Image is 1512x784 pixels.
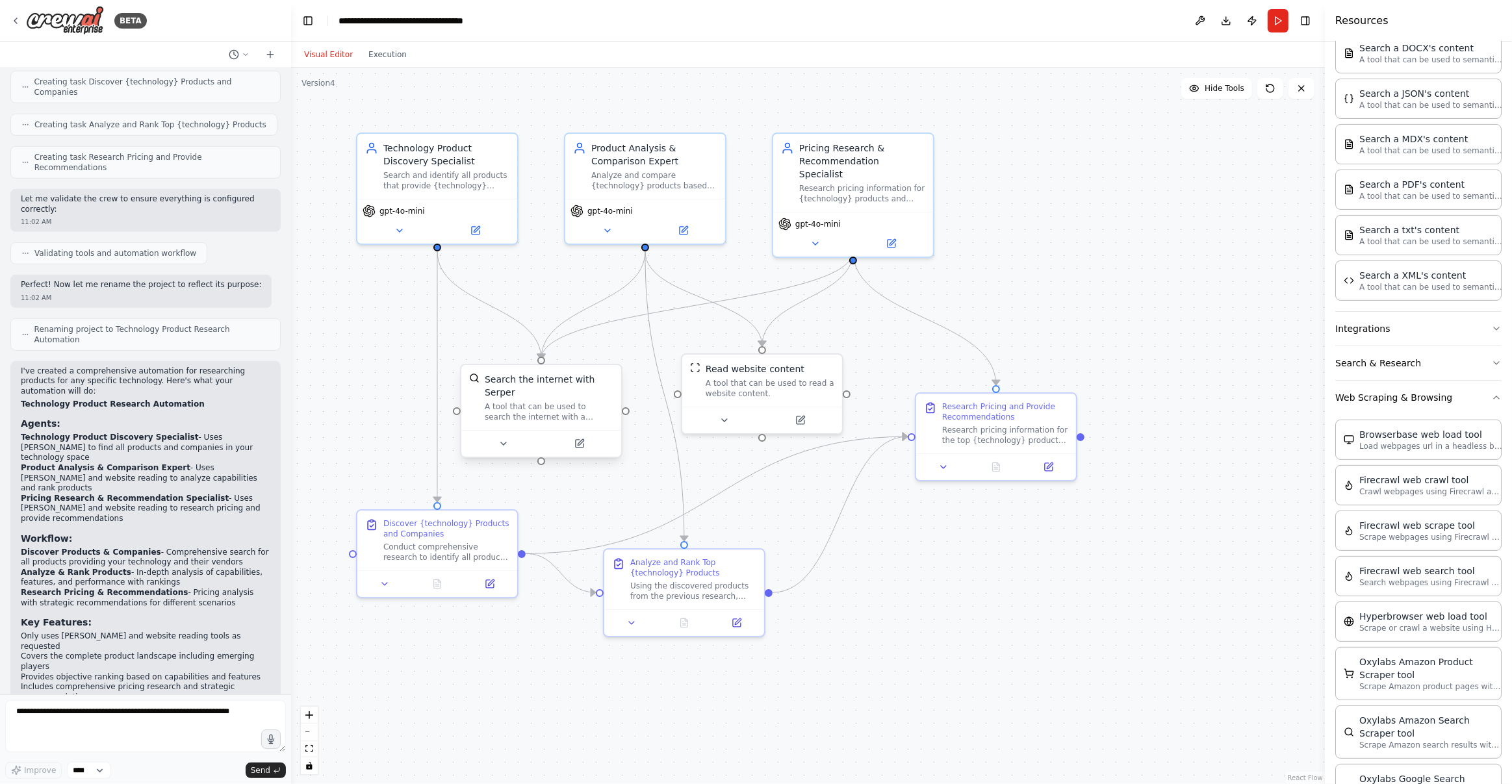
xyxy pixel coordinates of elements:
[706,362,804,375] div: Read website content
[21,433,270,463] li: - Uses [PERSON_NAME] to find all products and companies in your technology space
[410,576,465,592] button: No output available
[21,533,72,544] strong: Workflow:
[535,251,860,359] g: Edge from 7ebd0c34-7f41-4538-af10-bbfba40294a5 to ce6ed01b-ea49-417f-9251-3bcf23d87fd6
[1359,428,1502,441] div: Browserbase web load tool
[21,366,270,397] p: I've created a comprehensive automation for researching products for any specific technology. Her...
[224,47,255,62] button: Switch to previous chat
[763,412,837,428] button: Open in side panel
[657,615,712,631] button: No output available
[1344,275,1354,286] img: XMLSearchTool
[383,142,509,168] div: Technology Product Discovery Specialist
[383,170,509,191] div: Search and identify all products that provide {technology} technology and the companies that sell...
[1359,610,1502,623] div: Hyperbrowser web load tool
[526,430,908,560] g: Edge from 471e6125-6889-4e14-bdd5-301df4e01383 to 10b28f27-91e0-4b8c-b039-6533b875fa30
[1359,441,1502,451] p: Load webpages url in a headless browser using Browserbase and return the contents
[1359,681,1502,692] p: Scrape Amazon product pages with Oxylabs Amazon Product Scraper
[1288,774,1323,781] a: React Flow attribution
[260,47,281,62] button: Start a new chat
[706,378,834,399] div: A tool that can be used to read a website content.
[714,615,759,631] button: Open in side panel
[1359,623,1502,633] p: Scrape or crawl a website using Hyperbrowser and return the contents in properly formatted markdo...
[772,133,934,258] div: Pricing Research & Recommendation SpecialistResearch pricing information for {technology} product...
[356,509,519,598] div: Discover {technology} Products and CompaniesConduct comprehensive research to identify all produc...
[1359,269,1502,282] div: Search a XML's content
[1344,139,1354,149] img: MDXSearchTool
[1359,655,1502,681] div: Oxylabs Amazon Product Scraper tool
[639,251,691,541] g: Edge from e57de8c8-0dcc-41a9-b500-cf2a0d0fbe43 to 56e7995f-5b1e-4cd2-ab44-5c46a40ae0de
[1335,13,1389,29] h4: Resources
[21,588,270,608] li: - Pricing analysis with strategic recommendations for different scenarios
[21,682,270,702] li: Includes comprehensive pricing research and strategic recommendations
[1359,564,1502,577] div: Firecrawl web search tool
[969,459,1024,475] button: No output available
[379,206,425,216] span: gpt-4o-mini
[356,133,519,245] div: Technology Product Discovery SpecialistSearch and identify all products that provide {technology}...
[21,568,131,577] strong: Analyze & Rank Products
[301,707,318,774] div: React Flow controls
[261,729,281,749] button: Click to speak your automation idea
[1344,668,1354,679] img: OxylabsAmazonProductScraperTool
[587,206,633,216] span: gpt-4o-mini
[460,366,622,461] div: SerperDevToolSearch the internet with SerperA tool that can be used to search the internet with a...
[485,373,613,399] div: Search the internet with Serper
[485,401,613,422] div: A tool that can be used to search the internet with a search_query. Supports different search typ...
[21,651,270,672] li: Covers the complete product landscape including emerging players
[114,13,147,29] div: BETA
[21,463,270,494] li: - Uses [PERSON_NAME] and website reading to analyze capabilities and rank products
[799,183,925,204] div: Research pricing information for {technology} products and provide strategic recommendations base...
[690,362,700,373] img: ScrapeWebsiteTool
[630,581,756,601] div: Using the discovered products from the previous research, conduct in-depth analysis of each solut...
[1344,480,1354,490] img: FirecrawlCrawlWebsiteTool
[1359,236,1502,247] p: A tool that can be used to semantic search a query from a txt's content.
[564,133,726,245] div: Product Analysis & Comparison ExpertAnalyze and compare {technology} products based on capabiliti...
[21,280,261,290] p: Perfect! Now let me rename the project to reflect its purpose:
[34,248,196,259] span: Validating tools and automation workflow
[543,436,616,451] button: Open in side panel
[1359,714,1502,740] div: Oxylabs Amazon Search Scraper tool
[1359,191,1502,201] p: A tool that can be used to semantic search a query from a PDF's content.
[21,617,92,627] strong: Key Features:
[21,548,270,568] li: - Comprehensive search for all products providing your technology and their vendors
[535,251,652,359] g: Edge from e57de8c8-0dcc-41a9-b500-cf2a0d0fbe43 to ce6ed01b-ea49-417f-9251-3bcf23d87fd6
[5,762,62,779] button: Improve
[467,576,512,592] button: Open in side panel
[1359,223,1502,236] div: Search a txt's content
[1359,282,1502,292] p: A tool that can be used to semantic search a query from a XML's content.
[1344,94,1354,104] img: JSONSearchTool
[1181,78,1252,99] button: Hide Tools
[591,142,717,168] div: Product Analysis & Comparison Expert
[431,251,444,502] g: Edge from 7e5a4361-e2f2-4bd2-93b3-b942415157dd to 471e6125-6889-4e14-bdd5-301df4e01383
[21,399,205,409] strong: Technology Product Research Automation
[854,236,928,251] button: Open in side panel
[526,547,596,599] g: Edge from 471e6125-6889-4e14-bdd5-301df4e01383 to 56e7995f-5b1e-4cd2-ab44-5c46a40ae0de
[296,47,361,62] button: Visual Editor
[603,548,765,637] div: Analyze and Rank Top {technology} ProductsUsing the discovered products from the previous researc...
[1359,145,1502,156] p: A tool that can be used to semantic search a query from a MDX's content.
[1359,178,1502,191] div: Search a PDF's content
[439,223,512,238] button: Open in side panel
[647,223,720,238] button: Open in side panel
[21,494,229,503] strong: Pricing Research & Recommendation Specialist
[915,392,1077,481] div: Research Pricing and Provide RecommendationsResearch pricing information for the top {technology}...
[21,672,270,683] li: Provides objective ranking based on capabilities and features
[942,425,1068,446] div: Research pricing information for the top {technology} products identified in the analysis. Invest...
[1359,740,1502,750] p: Scrape Amazon search results with Oxylabs Amazon Search Scraper
[469,373,480,383] img: SerperDevTool
[1359,532,1502,542] p: Scrape webpages using Firecrawl and return the contents
[21,418,60,429] strong: Agents:
[1344,616,1354,627] img: HyperbrowserLoadTool
[1344,435,1354,445] img: BrowserbaseLoadTool
[591,170,717,191] div: Analyze and compare {technology} products based on capabilities, features, and performance to ide...
[24,765,56,776] span: Improve
[1359,42,1502,55] div: Search a DOCX's content
[301,724,318,740] button: zoom out
[795,219,841,229] span: gpt-4o-mini
[1335,346,1502,380] button: Search & Research
[756,251,860,346] g: Edge from 7ebd0c34-7f41-4538-af10-bbfba40294a5 to 9485deaa-4667-4765-82f6-0b34d5f496cc
[1344,727,1354,737] img: OxylabsAmazonSearchScraperTool
[383,518,509,539] div: Discover {technology} Products and Companies
[847,251,1003,385] g: Edge from 7ebd0c34-7f41-4538-af10-bbfba40294a5 to 10b28f27-91e0-4b8c-b039-6533b875fa30
[34,324,270,345] span: Renaming project to Technology Product Research Automation
[1359,133,1502,145] div: Search a MDX's content
[301,707,318,724] button: zoom in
